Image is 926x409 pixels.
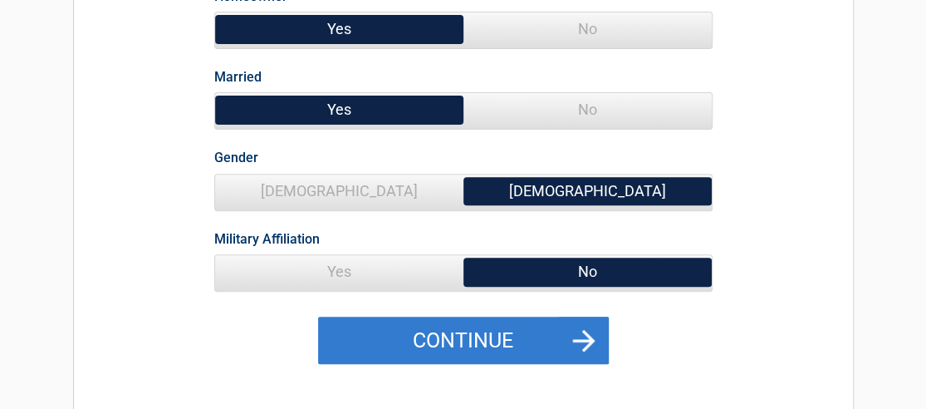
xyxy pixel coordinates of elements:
label: Married [214,66,262,88]
span: Yes [215,93,463,126]
span: No [463,255,712,288]
span: Yes [215,12,463,46]
span: Yes [215,255,463,288]
span: No [463,12,712,46]
span: [DEMOGRAPHIC_DATA] [215,175,463,208]
button: Continue [318,317,609,365]
label: Military Affiliation [214,228,320,250]
span: [DEMOGRAPHIC_DATA] [463,175,712,208]
span: No [463,93,712,126]
label: Gender [214,146,258,169]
